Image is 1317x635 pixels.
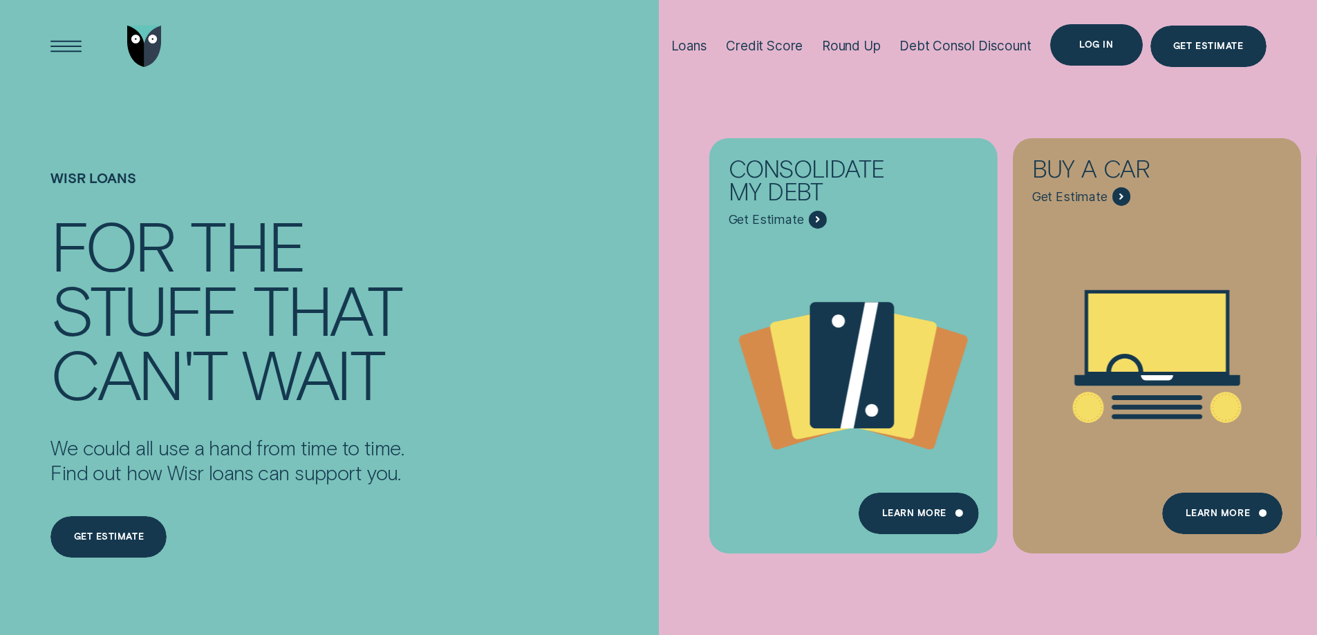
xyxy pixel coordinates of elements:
div: Buy a car [1032,157,1217,187]
div: Loans [671,38,707,54]
div: stuff [50,276,237,341]
div: For [50,212,174,276]
a: Get estimate [50,516,167,558]
button: Log in [1050,24,1142,66]
div: Round Up [822,38,881,54]
a: Learn more [859,493,978,534]
span: Get Estimate [1032,189,1108,205]
p: We could all use a hand from time to time. Find out how Wisr loans can support you. [50,435,404,485]
h1: Wisr loans [50,170,404,212]
a: Learn More [1162,493,1282,534]
a: Buy a car - Learn more [1013,138,1301,541]
div: the [190,212,304,276]
a: Consolidate my debt - Learn more [709,138,998,541]
div: can't [50,341,226,405]
div: wait [242,341,383,405]
h4: For the stuff that can't wait [50,212,404,405]
a: Get Estimate [1150,26,1267,67]
div: that [253,276,400,341]
div: Credit Score [726,38,803,54]
div: Log in [1079,41,1113,49]
div: Consolidate my debt [729,157,913,210]
img: Wisr [127,26,162,67]
div: Debt Consol Discount [899,38,1031,54]
button: Open Menu [46,26,87,67]
span: Get Estimate [729,212,804,227]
